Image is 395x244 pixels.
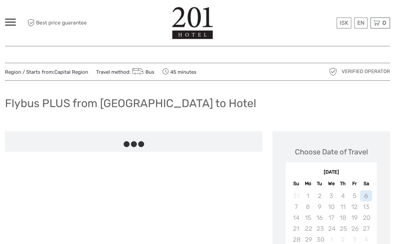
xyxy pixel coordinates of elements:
div: Not available Saturday, September 27th, 2025 [360,223,372,234]
div: Not available Monday, September 1st, 2025 [302,190,314,201]
div: Not available Thursday, September 18th, 2025 [337,212,349,223]
div: Not available Friday, September 19th, 2025 [349,212,360,223]
div: Not available Thursday, September 4th, 2025 [337,190,349,201]
div: Not available Sunday, September 7th, 2025 [290,201,302,212]
div: Tu [314,179,325,188]
a: Bus [131,69,154,75]
div: Fr [349,179,360,188]
div: Not available Saturday, September 6th, 2025 [360,190,372,201]
div: Not available Tuesday, September 9th, 2025 [314,201,325,212]
div: Not available Friday, September 5th, 2025 [349,190,360,201]
h1: Flybus PLUS from [GEOGRAPHIC_DATA] to Hotel [5,97,256,110]
div: Not available Saturday, September 20th, 2025 [360,212,372,223]
div: Not available Monday, September 15th, 2025 [302,212,314,223]
div: Not available Sunday, September 21st, 2025 [290,223,302,234]
div: Th [337,179,349,188]
div: [DATE] [286,169,377,176]
span: Verified Operator [342,68,390,75]
div: Not available Wednesday, September 24th, 2025 [325,223,337,234]
span: Best price guarantee [26,18,101,28]
div: Not available Tuesday, September 23rd, 2025 [314,223,325,234]
div: Not available Friday, September 12th, 2025 [349,201,360,212]
div: Mo [302,179,314,188]
div: Not available Wednesday, September 3rd, 2025 [325,190,337,201]
div: Not available Tuesday, September 2nd, 2025 [314,190,325,201]
div: Not available Thursday, September 25th, 2025 [337,223,349,234]
div: Not available Sunday, August 31st, 2025 [290,190,302,201]
div: Not available Wednesday, September 17th, 2025 [325,212,337,223]
img: 1139-69e80d06-57d7-4973-b0b3-45c5474b2b75_logo_big.jpg [172,7,213,39]
div: Not available Friday, September 26th, 2025 [349,223,360,234]
span: Region / Starts from: [5,69,88,76]
div: EN [354,18,367,28]
div: Not available Thursday, September 11th, 2025 [337,201,349,212]
div: We [325,179,337,188]
div: Sa [360,179,372,188]
span: Travel method: [96,67,154,76]
div: Choose Date of Travel [295,147,368,157]
div: Not available Sunday, September 14th, 2025 [290,212,302,223]
span: 45 minutes [162,67,197,76]
div: Not available Saturday, September 13th, 2025 [360,201,372,212]
img: verified_operator_grey_128.png [328,66,338,77]
a: Capital Region [54,69,88,75]
div: Not available Tuesday, September 16th, 2025 [314,212,325,223]
div: Not available Wednesday, September 10th, 2025 [325,201,337,212]
span: ISK [340,20,348,26]
div: Su [290,179,302,188]
div: Not available Monday, September 8th, 2025 [302,201,314,212]
span: 0 [381,20,387,26]
div: Not available Monday, September 22nd, 2025 [302,223,314,234]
